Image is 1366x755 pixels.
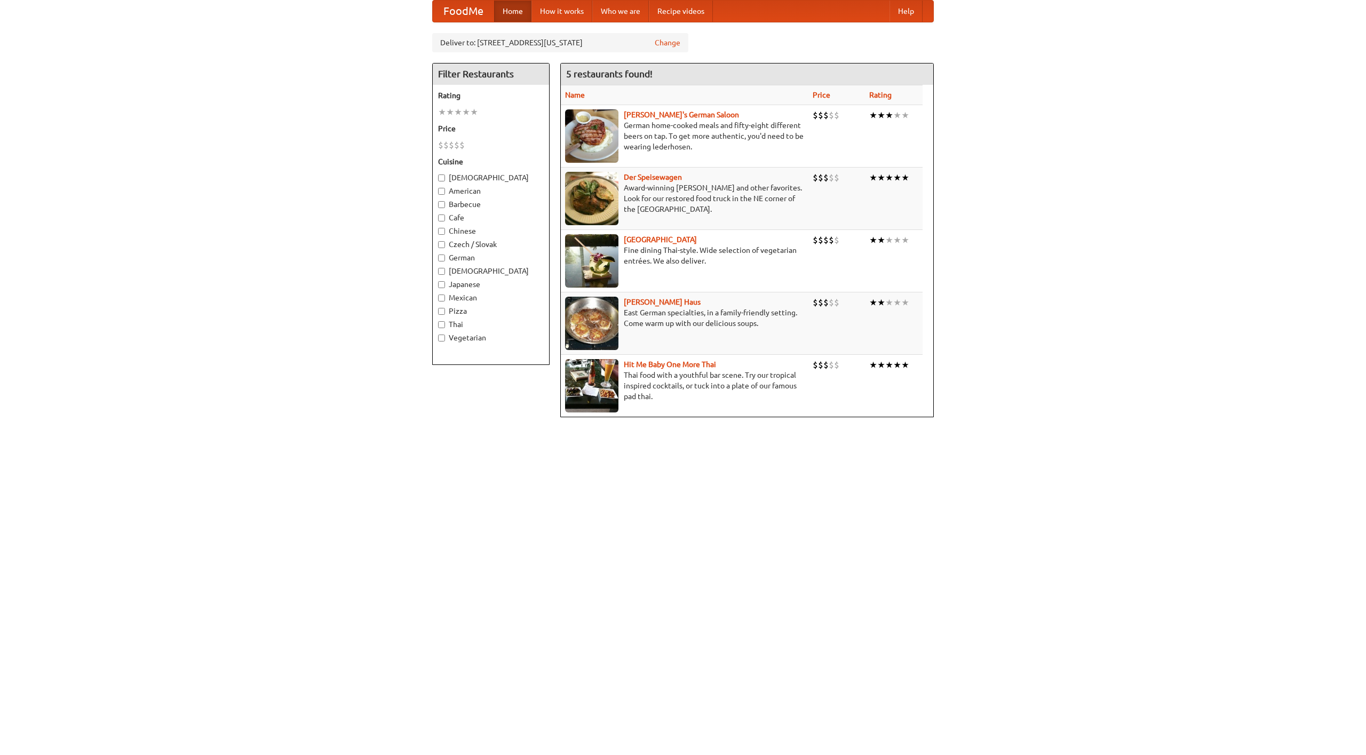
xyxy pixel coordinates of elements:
li: $ [818,359,823,371]
li: ★ [869,172,877,184]
h5: Cuisine [438,156,544,167]
li: ★ [885,297,893,308]
li: $ [834,297,839,308]
a: Change [655,37,680,48]
label: Czech / Slovak [438,239,544,250]
a: How it works [531,1,592,22]
li: ★ [877,234,885,246]
input: German [438,255,445,261]
a: Name [565,91,585,99]
input: Pizza [438,308,445,315]
a: Rating [869,91,892,99]
label: Thai [438,319,544,330]
h4: Filter Restaurants [433,63,549,85]
li: $ [818,234,823,246]
li: $ [823,297,829,308]
input: Vegetarian [438,335,445,341]
li: ★ [869,359,877,371]
input: Chinese [438,228,445,235]
img: kohlhaus.jpg [565,297,618,350]
input: Czech / Slovak [438,241,445,248]
label: Vegetarian [438,332,544,343]
ng-pluralize: 5 restaurants found! [566,69,653,79]
label: [DEMOGRAPHIC_DATA] [438,266,544,276]
li: ★ [893,172,901,184]
li: $ [823,359,829,371]
input: [DEMOGRAPHIC_DATA] [438,174,445,181]
p: Award-winning [PERSON_NAME] and other favorites. Look for our restored food truck in the NE corne... [565,182,804,214]
li: ★ [901,234,909,246]
li: $ [834,359,839,371]
li: ★ [869,234,877,246]
label: American [438,186,544,196]
label: Barbecue [438,199,544,210]
label: Cafe [438,212,544,223]
li: ★ [462,106,470,118]
li: $ [829,297,834,308]
a: Der Speisewagen [624,173,682,181]
li: $ [829,359,834,371]
p: Fine dining Thai-style. Wide selection of vegetarian entrées. We also deliver. [565,245,804,266]
li: ★ [446,106,454,118]
img: esthers.jpg [565,109,618,163]
a: FoodMe [433,1,494,22]
li: ★ [901,109,909,121]
li: ★ [893,109,901,121]
a: [PERSON_NAME]'s German Saloon [624,110,739,119]
li: ★ [901,297,909,308]
li: $ [459,139,465,151]
a: Home [494,1,531,22]
li: ★ [869,297,877,308]
li: $ [823,109,829,121]
input: Barbecue [438,201,445,208]
p: Thai food with a youthful bar scene. Try our tropical inspired cocktails, or tuck into a plate of... [565,370,804,402]
p: East German specialties, in a family-friendly setting. Come warm up with our delicious soups. [565,307,804,329]
a: Help [890,1,923,22]
li: $ [449,139,454,151]
li: ★ [885,234,893,246]
input: Japanese [438,281,445,288]
p: German home-cooked meals and fifty-eight different beers on tap. To get more authentic, you'd nee... [565,120,804,152]
li: $ [443,139,449,151]
li: ★ [885,109,893,121]
label: Chinese [438,226,544,236]
li: ★ [901,359,909,371]
input: American [438,188,445,195]
img: speisewagen.jpg [565,172,618,225]
h5: Price [438,123,544,134]
li: ★ [877,297,885,308]
input: Thai [438,321,445,328]
li: $ [813,234,818,246]
a: [PERSON_NAME] Haus [624,298,701,306]
label: [DEMOGRAPHIC_DATA] [438,172,544,183]
li: $ [829,109,834,121]
li: $ [813,297,818,308]
li: ★ [470,106,478,118]
li: $ [834,172,839,184]
a: Recipe videos [649,1,713,22]
label: Japanese [438,279,544,290]
label: Pizza [438,306,544,316]
li: $ [818,109,823,121]
li: ★ [454,106,462,118]
li: ★ [869,109,877,121]
input: Mexican [438,295,445,301]
a: Hit Me Baby One More Thai [624,360,716,369]
li: $ [818,172,823,184]
li: ★ [885,172,893,184]
li: ★ [885,359,893,371]
li: $ [823,234,829,246]
li: $ [813,109,818,121]
li: ★ [901,172,909,184]
li: $ [438,139,443,151]
h5: Rating [438,90,544,101]
li: $ [834,234,839,246]
li: $ [834,109,839,121]
li: ★ [893,234,901,246]
a: Who we are [592,1,649,22]
li: ★ [438,106,446,118]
